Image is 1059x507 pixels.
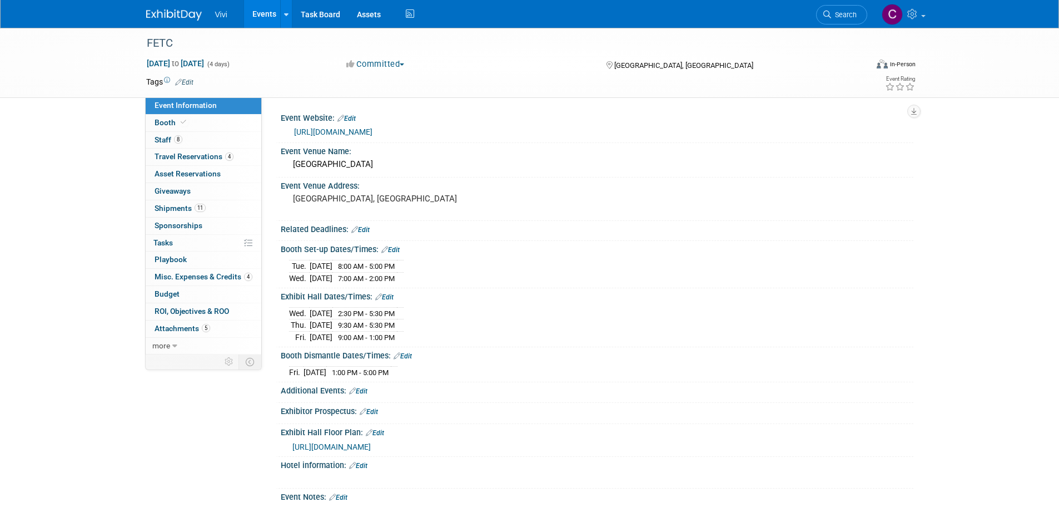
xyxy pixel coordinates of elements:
td: Toggle Event Tabs [238,355,261,369]
span: to [170,59,181,68]
td: Personalize Event Tab Strip [220,355,239,369]
span: Sponsorships [155,221,202,230]
span: Misc. Expenses & Credits [155,272,252,281]
span: Vivi [215,10,227,19]
span: 8 [174,135,182,144]
span: Search [831,11,857,19]
div: Exhibit Hall Floor Plan: [281,424,913,439]
a: Edit [381,246,400,254]
pre: [GEOGRAPHIC_DATA], [GEOGRAPHIC_DATA] [293,194,532,204]
div: Exhibit Hall Dates/Times: [281,288,913,303]
span: 8:00 AM - 5:00 PM [338,262,395,270]
button: Committed [342,58,409,70]
a: Travel Reservations4 [146,149,261,165]
a: Event Information [146,97,261,114]
td: [DATE] [310,260,332,272]
span: [DATE] [DATE] [146,58,205,68]
span: Attachments [155,324,210,333]
a: Staff8 [146,132,261,149]
a: Booth [146,115,261,131]
a: Edit [337,115,356,122]
a: more [146,338,261,355]
td: [DATE] [310,307,332,319]
div: FETC [143,33,851,53]
a: [URL][DOMAIN_NAME] [292,442,371,451]
div: Hotel information: [281,457,913,471]
td: Fri. [289,366,304,378]
a: Sponsorships [146,218,261,234]
img: ExhibitDay [146,9,202,21]
span: Asset Reservations [155,169,221,178]
div: Booth Set-up Dates/Times: [281,241,913,255]
a: Search [816,5,867,24]
div: Additional Events: [281,382,913,397]
span: [GEOGRAPHIC_DATA], [GEOGRAPHIC_DATA] [614,61,753,70]
span: Playbook [155,255,187,264]
div: Event Notes: [281,489,913,503]
td: [DATE] [310,331,332,343]
div: Related Deadlines: [281,221,913,235]
span: 4 [244,273,252,281]
span: 5 [202,324,210,332]
td: Fri. [289,331,310,343]
span: Tasks [153,238,173,247]
div: Event Rating [885,76,915,82]
span: Budget [155,289,180,298]
a: Edit [351,226,370,234]
span: 1:00 PM - 5:00 PM [332,368,389,377]
i: Booth reservation complete [181,119,186,125]
a: Edit [375,293,394,301]
a: Misc. Expenses & Credits4 [146,269,261,286]
span: ROI, Objectives & ROO [155,307,229,316]
img: Cody Wall [882,4,903,25]
a: Attachments5 [146,321,261,337]
span: Giveaways [155,186,191,195]
a: Asset Reservations [146,166,261,183]
a: Edit [360,408,378,416]
span: 9:00 AM - 1:00 PM [338,333,395,342]
div: Event Venue Address: [281,178,913,191]
img: Format-Inperson.png [877,60,888,68]
div: In-Person [889,60,916,68]
span: 7:00 AM - 2:00 PM [338,274,395,283]
a: Edit [394,352,412,360]
a: Shipments11 [146,200,261,217]
td: [DATE] [310,272,332,284]
span: Staff [155,135,182,144]
span: 4 [225,152,233,161]
a: Tasks [146,235,261,252]
a: Edit [175,78,193,86]
td: Tue. [289,260,310,272]
span: 9:30 AM - 5:30 PM [338,321,395,329]
a: Playbook [146,252,261,268]
div: Event Format [802,58,916,75]
span: more [152,341,170,350]
a: ROI, Objectives & ROO [146,303,261,320]
span: Event Information [155,101,217,110]
a: Edit [349,387,367,395]
span: 2:30 PM - 5:30 PM [338,309,395,318]
a: [URL][DOMAIN_NAME] [294,127,372,136]
td: Thu. [289,319,310,332]
div: Exhibitor Prospectus: [281,403,913,417]
div: Booth Dismantle Dates/Times: [281,347,913,362]
span: (4 days) [206,61,230,68]
td: Wed. [289,272,310,284]
div: Event Venue Name: [281,143,913,157]
td: [DATE] [310,319,332,332]
span: 11 [195,204,206,212]
a: Edit [366,429,384,437]
td: Wed. [289,307,310,319]
span: Shipments [155,204,206,213]
a: Giveaways [146,183,261,200]
span: Travel Reservations [155,152,233,161]
td: Tags [146,76,193,87]
a: Edit [329,494,347,501]
div: Event Website: [281,110,913,124]
div: [GEOGRAPHIC_DATA] [289,156,905,173]
td: [DATE] [304,366,326,378]
span: Booth [155,118,188,127]
a: Budget [146,286,261,303]
a: Edit [349,462,367,470]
